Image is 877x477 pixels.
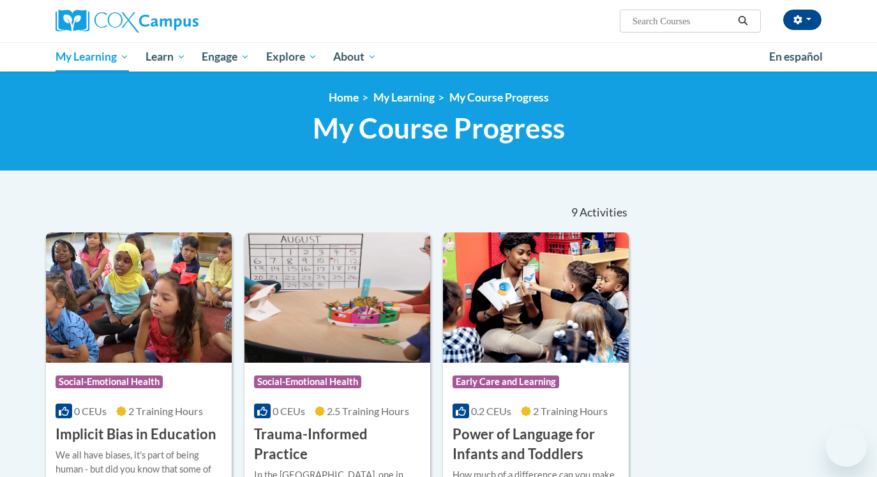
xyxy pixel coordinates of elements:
img: Course Logo [46,232,232,363]
a: Cox Campus [56,10,298,33]
button: Search [733,13,753,29]
a: Engage [193,42,258,72]
iframe: Button to launch messaging window [826,426,867,467]
a: My Course Progress [449,91,549,104]
span: 9 [571,206,578,220]
span: 2 Training Hours [128,405,203,417]
div: Main menu [36,42,841,72]
span: 0.2 CEUs [471,405,511,417]
span: Activities [580,206,627,220]
span: 2 Training Hours [533,405,608,417]
span: Social-Emotional Health [56,375,163,388]
span: 0 CEUs [74,405,107,417]
span: En español [769,50,823,63]
h3: Trauma-Informed Practice [254,425,421,464]
h3: Implicit Bias in Education [56,425,216,444]
span: Engage [202,49,250,64]
span: My Course Progress [313,111,565,145]
h3: Power of Language for Infants and Toddlers [453,425,619,464]
span: About [333,49,377,64]
span: Early Care and Learning [453,375,559,388]
span: Explore [266,49,317,64]
input: Search Courses [631,13,733,29]
img: Course Logo [244,232,430,363]
a: Home [329,91,359,104]
button: Account Settings [783,10,821,30]
span: 2.5 Training Hours [327,405,409,417]
a: About [326,42,386,72]
img: Cox Campus [56,10,199,33]
a: My Learning [47,42,137,72]
a: Explore [258,42,326,72]
a: My Learning [373,91,435,104]
span: Social-Emotional Health [254,375,361,388]
span: Learn [146,49,186,64]
a: En español [761,43,831,70]
img: Course Logo [443,232,629,363]
span: My Learning [56,49,129,64]
a: Learn [137,42,194,72]
span: 0 CEUs [273,405,305,417]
